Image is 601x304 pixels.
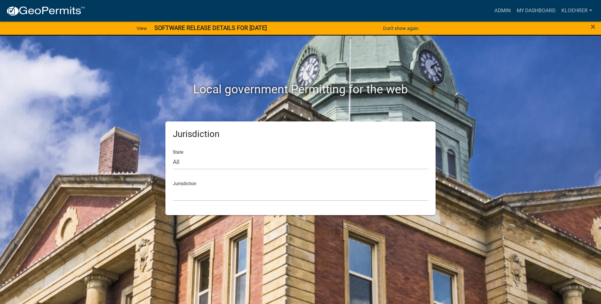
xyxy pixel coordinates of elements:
strong: SOFTWARE RELEASE DETAILS FOR [DATE] [154,24,267,31]
a: My Dashboard [514,4,558,18]
h5: Jurisdiction [173,129,428,140]
a: Admin [491,4,514,18]
button: Don't show again [380,22,422,34]
button: Close [591,22,595,31]
a: View [134,22,150,34]
span: × [591,21,595,32]
a: kloehrer [558,4,595,18]
h2: Local government Permitting for the web [95,82,506,96]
